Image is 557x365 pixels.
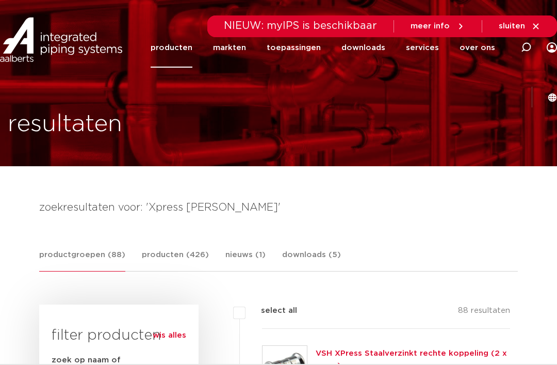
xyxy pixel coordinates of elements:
a: markten [213,28,246,68]
a: services [406,28,439,68]
a: nieuws (1) [225,249,266,271]
a: producten [151,28,192,68]
a: downloads [341,28,385,68]
a: meer info [411,22,465,31]
label: select all [245,305,297,317]
a: wis alles [153,329,186,342]
p: 88 resultaten [458,305,510,321]
h1: resultaten [8,108,122,141]
span: sluiten [499,22,525,30]
a: over ons [460,28,495,68]
h4: zoekresultaten voor: 'Xpress [PERSON_NAME]' [39,199,518,216]
a: productgroepen (88) [39,249,125,272]
span: NIEUW: myIPS is beschikbaar [224,21,377,31]
nav: Menu [151,28,495,68]
a: producten (426) [142,249,209,271]
span: meer info [411,22,450,30]
a: downloads (5) [282,249,341,271]
h3: filter producten [52,325,186,346]
a: toepassingen [267,28,321,68]
a: sluiten [499,22,540,31]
